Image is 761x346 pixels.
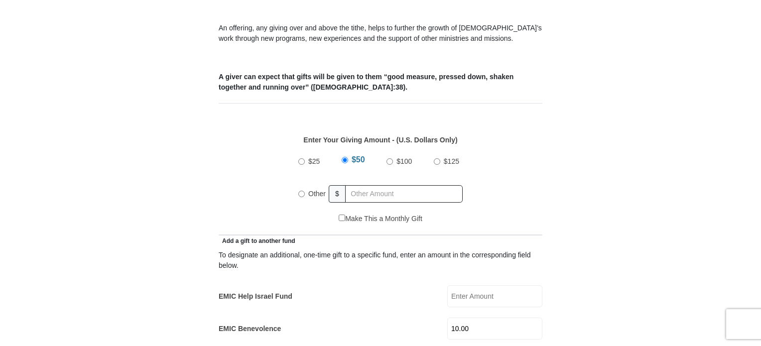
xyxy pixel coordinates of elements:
span: $50 [352,155,365,164]
strong: Enter Your Giving Amount - (U.S. Dollars Only) [303,136,457,144]
label: Make This a Monthly Gift [339,214,422,224]
span: $100 [396,157,412,165]
span: $25 [308,157,320,165]
input: Other Amount [345,185,463,203]
span: Add a gift to another fund [219,237,295,244]
div: To designate an additional, one-time gift to a specific fund, enter an amount in the correspondin... [219,250,542,271]
label: EMIC Benevolence [219,324,281,334]
span: Other [308,190,326,198]
p: An offering, any giving over and above the tithe, helps to further the growth of [DEMOGRAPHIC_DAT... [219,23,542,44]
input: Enter Amount [447,285,542,307]
span: $125 [444,157,459,165]
input: Make This a Monthly Gift [339,215,345,221]
span: $ [329,185,346,203]
label: EMIC Help Israel Fund [219,291,292,302]
input: Enter Amount [447,318,542,340]
b: A giver can expect that gifts will be given to them “good measure, pressed down, shaken together ... [219,73,513,91]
